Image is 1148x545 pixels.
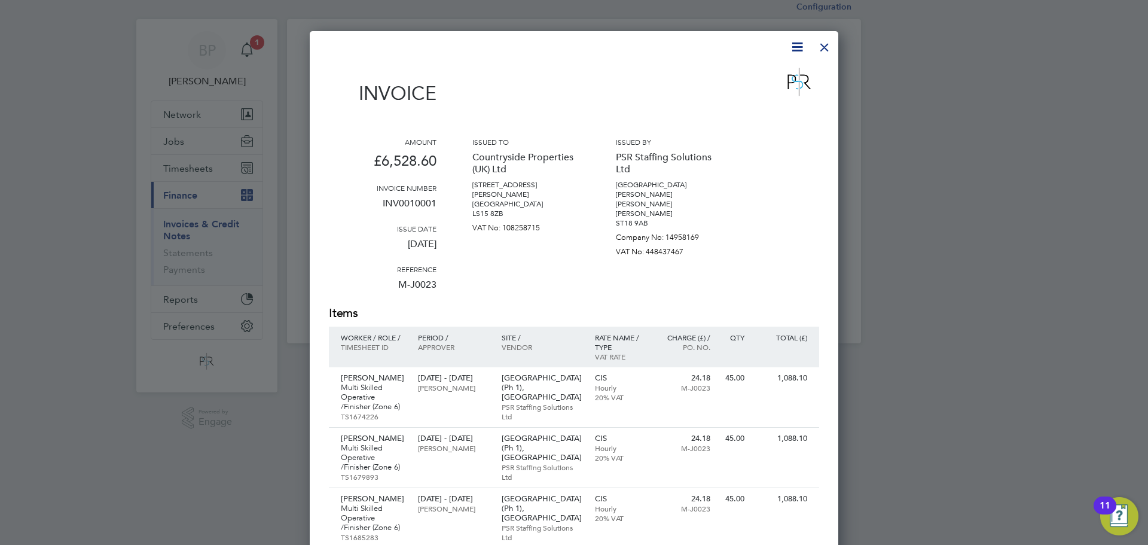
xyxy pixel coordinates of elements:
[472,137,580,147] h3: Issued to
[756,333,807,342] p: Total (£)
[418,494,489,504] p: [DATE] - [DATE]
[502,333,583,342] p: Site /
[472,209,580,218] p: LS15 8ZB
[616,137,723,147] h3: Issued by
[502,434,583,462] p: [GEOGRAPHIC_DATA] (Ph 1), [GEOGRAPHIC_DATA]
[418,434,489,443] p: [DATE] - [DATE]
[329,305,819,322] h2: Items
[595,513,647,523] p: 20% VAT
[616,242,723,257] p: VAT No: 448437467
[502,402,583,421] p: PSR Staffing Solutions Ltd
[341,472,406,482] p: TS1679893
[418,333,489,342] p: Period /
[658,494,710,504] p: 24.18
[595,333,647,352] p: Rate name / type
[341,333,406,342] p: Worker / Role /
[329,274,436,305] p: M-J0023
[502,373,583,402] p: [GEOGRAPHIC_DATA] (Ph 1), [GEOGRAPHIC_DATA]
[595,504,647,513] p: Hourly
[595,392,647,402] p: 20% VAT
[595,453,647,462] p: 20% VAT
[418,373,489,383] p: [DATE] - [DATE]
[616,147,723,180] p: PSR Staffing Solutions Ltd
[722,373,744,383] p: 45.00
[722,333,744,342] p: QTY
[329,183,436,193] h3: Invoice number
[329,193,436,224] p: INV0010001
[418,443,489,453] p: [PERSON_NAME]
[616,180,723,199] p: [GEOGRAPHIC_DATA][PERSON_NAME]
[502,342,583,352] p: Vendor
[472,218,580,233] p: VAT No: 108258715
[418,383,489,392] p: [PERSON_NAME]
[658,434,710,443] p: 24.18
[329,264,436,274] h3: Reference
[1100,506,1110,521] div: 11
[756,373,807,383] p: 1,088.10
[658,373,710,383] p: 24.18
[722,494,744,504] p: 45.00
[341,443,406,472] p: Multi Skilled Operative /Finisher (Zone 6)
[722,434,744,443] p: 45.00
[341,434,406,443] p: [PERSON_NAME]
[756,434,807,443] p: 1,088.10
[658,504,710,513] p: M-J0023
[502,462,583,482] p: PSR Staffing Solutions Ltd
[780,64,819,100] img: psrsolutions-logo-remittance.png
[658,342,710,352] p: Po. No.
[756,494,807,504] p: 1,088.10
[502,523,583,542] p: PSR Staffing Solutions Ltd
[616,228,723,242] p: Company No: 14958169
[329,82,436,105] h1: Invoice
[341,373,406,383] p: [PERSON_NAME]
[658,383,710,392] p: M-J0023
[595,383,647,392] p: Hourly
[595,373,647,383] p: CIS
[658,333,710,342] p: Charge (£) /
[341,412,406,421] p: TS1674226
[329,224,436,233] h3: Issue date
[341,504,406,532] p: Multi Skilled Operative /Finisher (Zone 6)
[418,342,489,352] p: Approver
[341,342,406,352] p: Timesheet ID
[595,434,647,443] p: CIS
[595,352,647,361] p: VAT rate
[341,383,406,412] p: Multi Skilled Operative /Finisher (Zone 6)
[341,532,406,542] p: TS1685283
[329,147,436,183] p: £6,528.60
[472,147,580,180] p: Countryside Properties (UK) Ltd
[595,443,647,453] p: Hourly
[329,233,436,264] p: [DATE]
[502,494,583,523] p: [GEOGRAPHIC_DATA] (Ph 1), [GEOGRAPHIC_DATA]
[472,180,580,199] p: [STREET_ADDRESS][PERSON_NAME]
[472,199,580,209] p: [GEOGRAPHIC_DATA]
[595,494,647,504] p: CIS
[329,137,436,147] h3: Amount
[616,209,723,218] p: [PERSON_NAME]
[658,443,710,453] p: M-J0023
[1100,497,1138,535] button: Open Resource Center, 11 new notifications
[616,199,723,209] p: [PERSON_NAME]
[418,504,489,513] p: [PERSON_NAME]
[616,218,723,228] p: ST18 9AB
[341,494,406,504] p: [PERSON_NAME]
